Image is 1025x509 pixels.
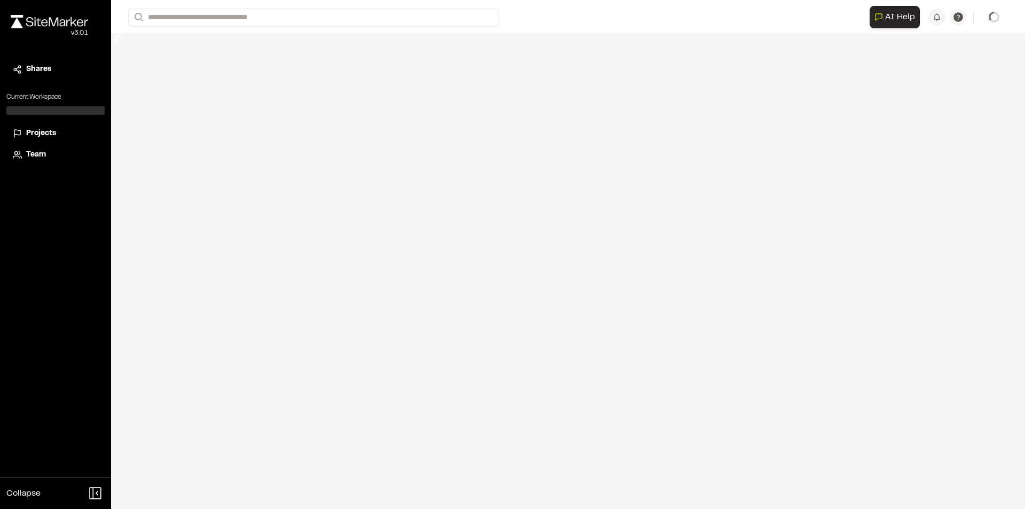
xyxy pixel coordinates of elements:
[870,6,924,28] div: Open AI Assistant
[26,64,51,75] span: Shares
[13,128,98,139] a: Projects
[6,92,105,102] p: Current Workspace
[26,149,46,161] span: Team
[13,149,98,161] a: Team
[870,6,920,28] button: Open AI Assistant
[11,15,88,28] img: rebrand.png
[11,28,88,38] div: Oh geez...please don't...
[6,487,41,500] span: Collapse
[885,11,915,24] span: AI Help
[13,64,98,75] a: Shares
[26,128,56,139] span: Projects
[128,9,147,26] button: Search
